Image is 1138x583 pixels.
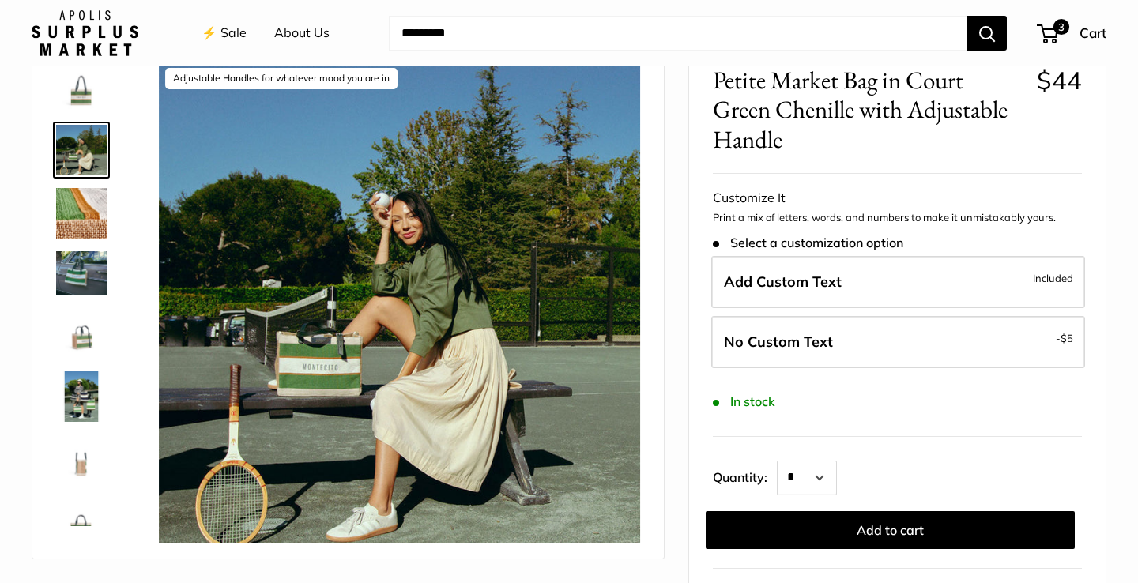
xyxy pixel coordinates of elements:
span: Petite Market Bag in Court Green Chenille with Adjustable Handle [713,66,1025,154]
input: Search... [389,16,967,51]
a: description_Our very first Chenille-Jute Market bag [53,58,110,115]
a: description_A close up of our first Chenille Jute Market Bag [53,185,110,242]
a: About Us [274,21,330,45]
img: Petite Market Bag in Court Green Chenille with Adjustable Handle [56,371,107,422]
p: Print a mix of letters, words, and numbers to make it unmistakably yours. [713,210,1082,226]
span: $44 [1037,65,1082,96]
img: description_Adjustable Handles for whatever mood you are in [56,125,107,175]
a: 3 Cart [1038,21,1106,46]
label: Quantity: [713,456,777,495]
label: Leave Blank [711,316,1085,368]
button: Add to cart [706,511,1075,549]
div: Customize It [713,186,1082,210]
img: description_Adjustable Handles for whatever mood you are in [159,62,640,543]
img: description_Stamp of authenticity printed on the back [56,498,107,548]
button: Search [967,16,1007,51]
span: - [1056,329,1073,348]
a: Petite Market Bag in Court Green Chenille with Adjustable Handle [53,431,110,488]
img: Petite Market Bag in Court Green Chenille with Adjustable Handle [56,308,107,359]
span: In stock [713,394,775,409]
span: Included [1033,269,1073,288]
span: 3 [1053,19,1069,35]
a: description_Stamp of authenticity printed on the back [53,495,110,551]
span: Cart [1080,24,1106,41]
div: Adjustable Handles for whatever mood you are in [165,68,398,89]
a: Petite Market Bag in Court Green Chenille with Adjustable Handle [53,368,110,425]
img: description_Our very first Chenille-Jute Market bag [56,62,107,112]
span: Select a customization option [713,235,903,250]
span: Add Custom Text [724,273,842,291]
img: Petite Market Bag in Court Green Chenille with Adjustable Handle [56,434,107,485]
img: description_Part of our original Chenille Collection [56,251,107,295]
a: Petite Market Bag in Court Green Chenille with Adjustable Handle [53,305,110,362]
a: description_Part of our original Chenille Collection [53,248,110,298]
span: No Custom Text [724,333,833,351]
img: description_A close up of our first Chenille Jute Market Bag [56,188,107,239]
span: $5 [1061,332,1073,344]
img: Apolis: Surplus Market [32,10,138,56]
a: ⚡️ Sale [202,21,247,45]
label: Add Custom Text [711,256,1085,308]
a: description_Adjustable Handles for whatever mood you are in [53,122,110,179]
